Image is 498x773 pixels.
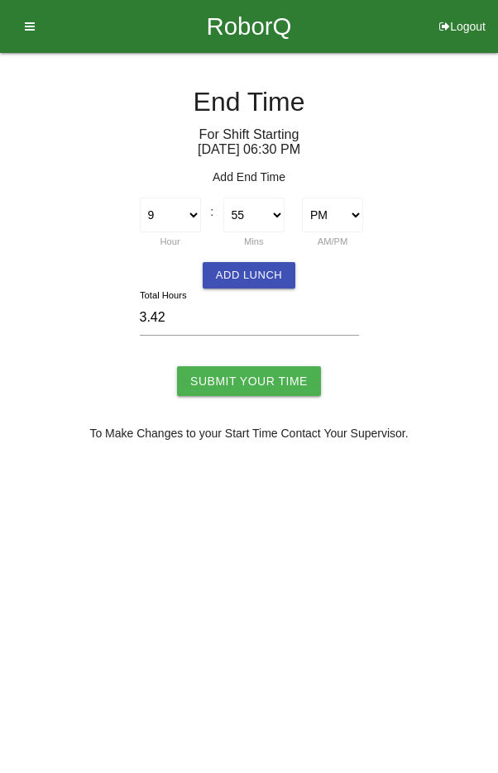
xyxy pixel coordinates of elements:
p: To Make Changes to your Start Time Contact Your Supervisor. [12,425,486,442]
label: Total Hours [140,289,187,303]
button: Add Lunch [203,262,295,289]
p: Add End Time [12,169,486,186]
label: Hour [160,236,180,246]
label: Mins [244,236,264,246]
div: : [209,198,214,221]
input: Submit Your Time [177,366,321,396]
h4: End Time [12,88,486,117]
h6: For Shift Starting [DATE] 06 : 30 PM [12,127,486,156]
label: AM/PM [318,236,348,246]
